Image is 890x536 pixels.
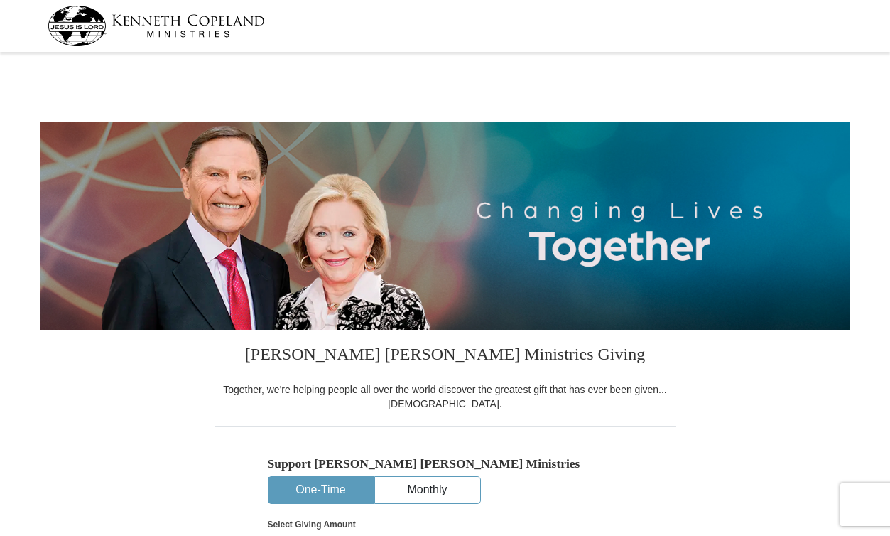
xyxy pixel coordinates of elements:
[268,520,356,530] strong: Select Giving Amount
[268,477,374,503] button: One-Time
[215,382,676,411] div: Together, we're helping people all over the world discover the greatest gift that has ever been g...
[268,456,623,471] h5: Support [PERSON_NAME] [PERSON_NAME] Ministries
[375,477,480,503] button: Monthly
[48,6,265,46] img: kcm-header-logo.svg
[215,330,676,382] h3: [PERSON_NAME] [PERSON_NAME] Ministries Giving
